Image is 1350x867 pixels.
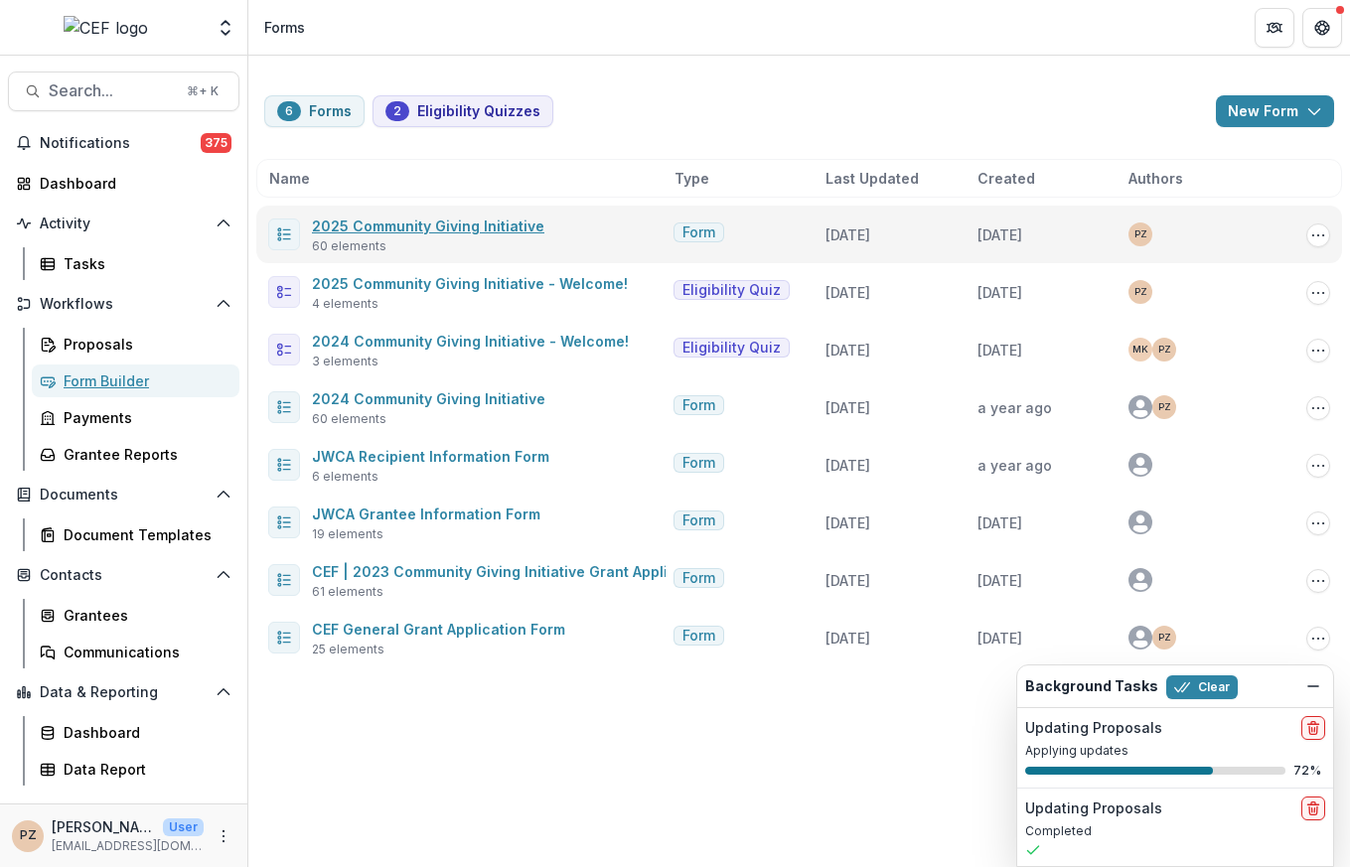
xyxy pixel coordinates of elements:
[682,397,715,414] span: Form
[64,253,224,274] div: Tasks
[1306,511,1330,535] button: Options
[312,217,544,234] a: 2025 Community Giving Initiative
[64,334,224,355] div: Proposals
[40,173,224,194] div: Dashboard
[1128,568,1152,592] svg: avatar
[1306,281,1330,305] button: Options
[8,559,239,591] button: Open Contacts
[1306,396,1330,420] button: Options
[1128,510,1152,534] svg: avatar
[1128,395,1152,419] svg: avatar
[682,455,715,472] span: Form
[312,237,386,255] span: 60 elements
[1302,8,1342,48] button: Get Help
[40,135,201,152] span: Notifications
[32,328,239,361] a: Proposals
[163,818,204,836] p: User
[8,167,239,200] a: Dashboard
[825,226,870,243] span: [DATE]
[64,524,224,545] div: Document Templates
[312,333,629,350] a: 2024 Community Giving Initiative - Welcome!
[977,457,1052,474] span: a year ago
[977,399,1052,416] span: a year ago
[312,448,549,465] a: JWCA Recipient Information Form
[312,353,378,370] span: 3 elements
[312,641,384,658] span: 25 elements
[1128,453,1152,477] svg: avatar
[312,410,386,428] span: 60 elements
[312,390,545,407] a: 2024 Community Giving Initiative
[825,399,870,416] span: [DATE]
[1128,626,1152,650] svg: avatar
[1132,345,1148,355] div: Maya Kuppermann
[32,599,239,632] a: Grantees
[312,295,378,313] span: 4 elements
[1158,633,1171,643] div: Priscilla Zamora
[977,514,1022,531] span: [DATE]
[312,563,751,580] a: CEF | 2023 Community Giving Initiative Grant Application Form
[40,216,208,232] span: Activity
[40,487,208,504] span: Documents
[201,133,231,153] span: 375
[312,468,378,486] span: 6 elements
[675,168,709,189] span: Type
[8,72,239,111] button: Search...
[64,444,224,465] div: Grantee Reports
[1255,8,1294,48] button: Partners
[682,340,781,357] span: Eligibility Quiz
[52,816,155,837] p: [PERSON_NAME]
[212,824,235,848] button: More
[1134,287,1147,297] div: Priscilla Zamora
[64,759,224,780] div: Data Report
[49,81,175,100] span: Search...
[825,168,919,189] span: Last Updated
[32,438,239,471] a: Grantee Reports
[373,95,553,127] button: Eligibility Quizzes
[682,570,715,587] span: Form
[64,605,224,626] div: Grantees
[825,630,870,647] span: [DATE]
[682,224,715,241] span: Form
[977,342,1022,359] span: [DATE]
[312,275,628,292] a: 2025 Community Giving Initiative - Welcome!
[1134,229,1147,239] div: Priscilla Zamora
[32,401,239,434] a: Payments
[1128,168,1183,189] span: Authors
[1306,454,1330,478] button: Options
[40,567,208,584] span: Contacts
[256,13,313,42] nav: breadcrumb
[32,518,239,551] a: Document Templates
[1025,720,1162,737] h2: Updating Proposals
[8,676,239,708] button: Open Data & Reporting
[312,583,383,601] span: 61 elements
[682,512,715,529] span: Form
[1301,796,1325,820] button: delete
[8,208,239,239] button: Open Activity
[64,16,148,40] img: CEF logo
[269,168,310,189] span: Name
[1293,762,1325,780] p: 72 %
[32,716,239,749] a: Dashboard
[393,104,401,118] span: 2
[8,127,239,159] button: Notifications375
[52,837,204,855] p: [EMAIL_ADDRESS][DOMAIN_NAME]
[183,80,223,102] div: ⌘ + K
[32,753,239,786] a: Data Report
[64,370,224,391] div: Form Builder
[1301,674,1325,698] button: Dismiss
[1306,223,1330,247] button: Options
[682,628,715,645] span: Form
[825,457,870,474] span: [DATE]
[64,722,224,743] div: Dashboard
[1301,716,1325,740] button: delete
[20,829,37,842] div: Priscilla Zamora
[312,621,565,638] a: CEF General Grant Application Form
[312,506,540,522] a: JWCA Grantee Information Form
[1025,822,1325,840] p: Completed
[32,364,239,397] a: Form Builder
[977,226,1022,243] span: [DATE]
[64,642,224,662] div: Communications
[977,630,1022,647] span: [DATE]
[977,284,1022,301] span: [DATE]
[40,684,208,701] span: Data & Reporting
